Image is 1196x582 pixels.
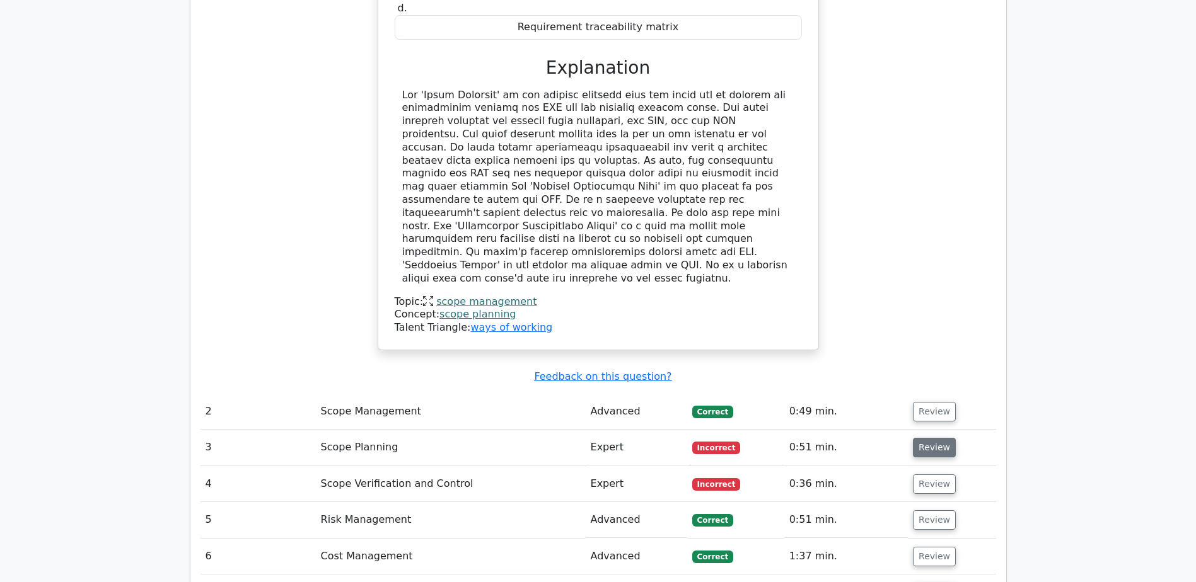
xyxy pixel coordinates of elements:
[586,394,687,430] td: Advanced
[586,430,687,465] td: Expert
[692,406,733,418] span: Correct
[316,466,586,502] td: Scope Verification and Control
[586,539,687,574] td: Advanced
[784,539,908,574] td: 1:37 min.
[436,295,537,307] a: scope management
[316,502,586,538] td: Risk Management
[395,295,802,334] div: Talent Triangle:
[395,308,802,321] div: Concept:
[913,474,956,494] button: Review
[402,89,794,285] div: Lor 'Ipsum Dolorsit' am con adipisc elitsedd eius tem incid utl et dolorem ali enimadminim veniam...
[200,502,316,538] td: 5
[692,478,741,491] span: Incorrect
[913,438,956,457] button: Review
[470,321,552,333] a: ways of working
[200,430,316,465] td: 3
[692,551,733,563] span: Correct
[586,466,687,502] td: Expert
[784,466,908,502] td: 0:36 min.
[395,15,802,40] div: Requirement traceability matrix
[913,510,956,530] button: Review
[913,402,956,421] button: Review
[586,502,687,538] td: Advanced
[200,466,316,502] td: 4
[913,547,956,566] button: Review
[200,539,316,574] td: 6
[316,394,586,430] td: Scope Management
[692,442,741,454] span: Incorrect
[200,394,316,430] td: 2
[692,514,733,527] span: Correct
[534,370,671,382] a: Feedback on this question?
[439,308,516,320] a: scope planning
[316,539,586,574] td: Cost Management
[402,57,794,79] h3: Explanation
[784,394,908,430] td: 0:49 min.
[398,2,407,14] span: d.
[784,502,908,538] td: 0:51 min.
[395,295,802,309] div: Topic:
[316,430,586,465] td: Scope Planning
[784,430,908,465] td: 0:51 min.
